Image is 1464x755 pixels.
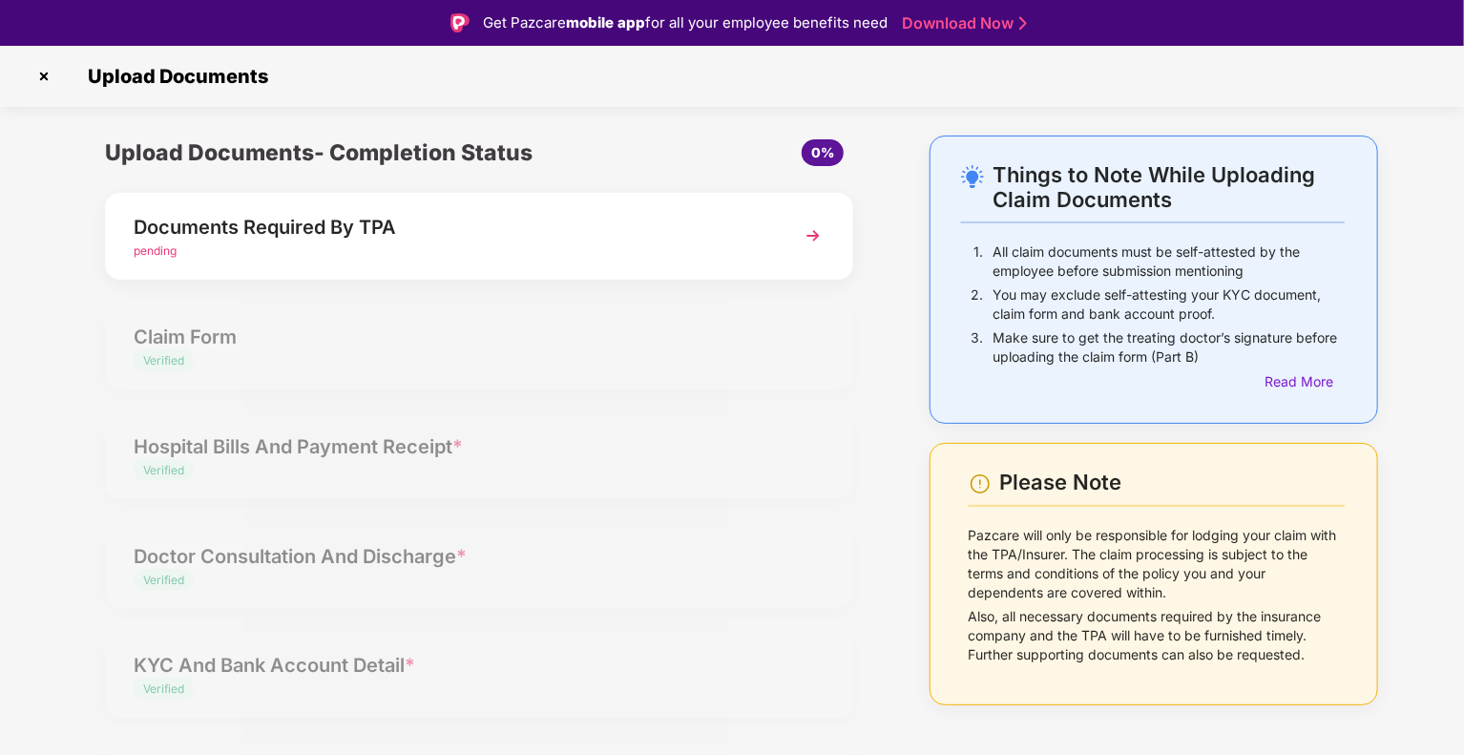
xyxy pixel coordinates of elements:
[1019,13,1027,33] img: Stroke
[1265,371,1345,392] div: Read More
[1000,470,1345,495] div: Please Note
[29,61,59,92] img: svg+xml;base64,PHN2ZyBpZD0iQ3Jvc3MtMzJ4MzIiIHhtbG5zPSJodHRwOi8vd3d3LnczLm9yZy8yMDAwL3N2ZyIgd2lkdG...
[971,328,983,367] p: 3.
[973,242,983,281] p: 1.
[105,136,603,170] div: Upload Documents- Completion Status
[796,219,830,253] img: svg+xml;base64,PHN2ZyBpZD0iTmV4dCIgeG1sbnM9Imh0dHA6Ly93d3cudzMub3JnLzIwMDAvc3ZnIiB3aWR0aD0iMzYiIG...
[969,607,1345,664] p: Also, all necessary documents required by the insurance company and the TPA will have to be furni...
[971,285,983,324] p: 2.
[134,243,177,258] span: pending
[993,242,1345,281] p: All claim documents must be self-attested by the employee before submission mentioning
[450,13,470,32] img: Logo
[902,13,1021,33] a: Download Now
[69,65,278,88] span: Upload Documents
[483,11,888,34] div: Get Pazcare for all your employee benefits need
[969,526,1345,602] p: Pazcare will only be responsible for lodging your claim with the TPA/Insurer. The claim processin...
[961,165,984,188] img: svg+xml;base64,PHN2ZyB4bWxucz0iaHR0cDovL3d3dy53My5vcmcvMjAwMC9zdmciIHdpZHRoPSIyNC4wOTMiIGhlaWdodD...
[811,144,834,160] span: 0%
[969,472,992,495] img: svg+xml;base64,PHN2ZyBpZD0iV2FybmluZ18tXzI0eDI0IiBkYXRhLW5hbWU9Ildhcm5pbmcgLSAyNHgyNCIgeG1sbnM9Im...
[993,285,1345,324] p: You may exclude self-attesting your KYC document, claim form and bank account proof.
[566,13,645,31] strong: mobile app
[993,328,1345,367] p: Make sure to get the treating doctor’s signature before uploading the claim form (Part B)
[993,162,1345,212] div: Things to Note While Uploading Claim Documents
[134,212,766,242] div: Documents Required By TPA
